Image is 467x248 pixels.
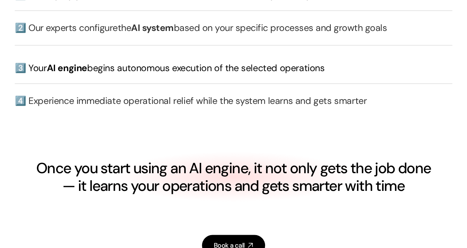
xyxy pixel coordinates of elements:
strong: the [118,22,131,34]
h1: Once you start using an AI engine, it not only gets the job done — it learns your operations and ... [35,159,432,194]
h3: 4️⃣ Experience immediate operational relief while the system learns and gets smarter [15,94,452,107]
strong: AI system [131,22,174,34]
span: AI engine [47,62,87,74]
h3: 3️⃣ Your begins autonomous execution of the selected operations [15,62,452,74]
